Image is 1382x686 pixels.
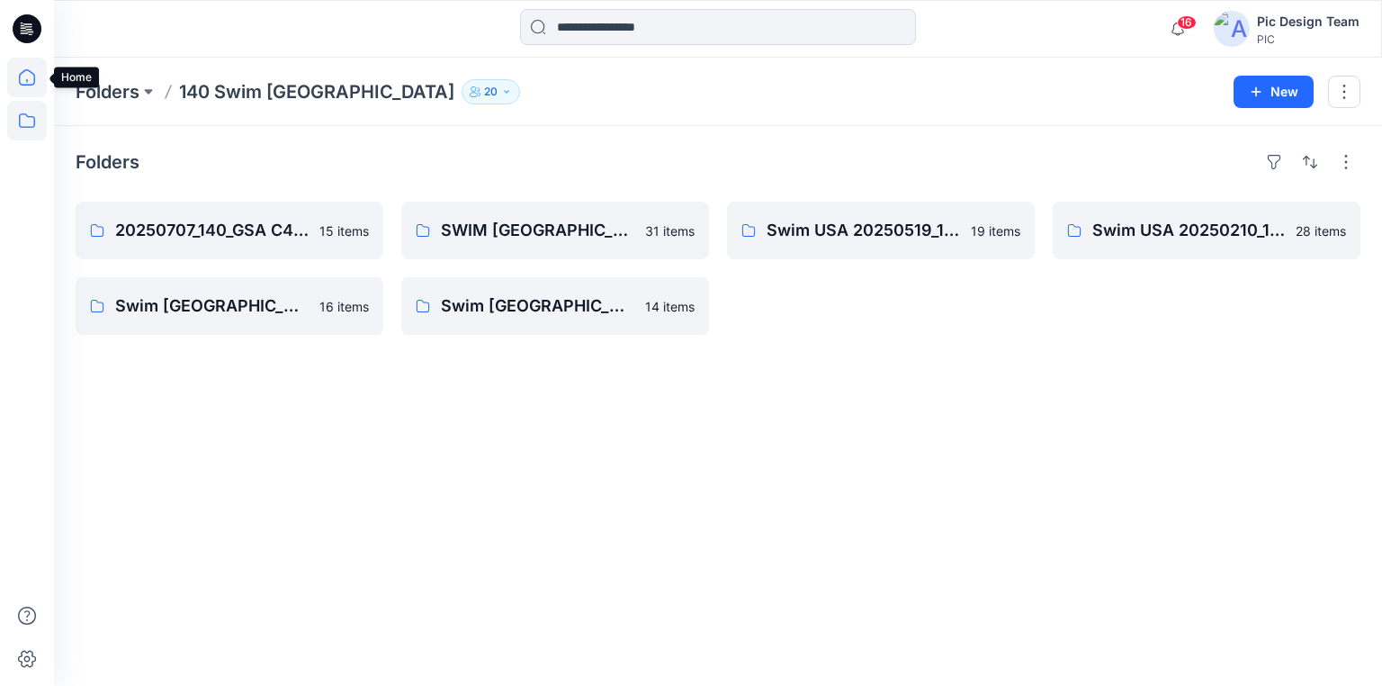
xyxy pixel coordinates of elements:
[115,293,309,319] p: Swim [GEOGRAPHIC_DATA] - 20250210_140_Free Assembly 3D Pilot- Fixture 1
[1214,11,1250,47] img: avatar
[179,79,454,104] p: 140 Swim [GEOGRAPHIC_DATA]
[1257,11,1360,32] div: Pic Design Team
[319,297,369,316] p: 16 items
[76,202,383,259] a: 20250707_140_GSA C4 202515 items
[1092,218,1285,243] p: Swim USA 20250210_140_ Free Assembly 3D Pilot
[1296,221,1346,240] p: 28 items
[645,221,695,240] p: 31 items
[441,293,634,319] p: Swim [GEOGRAPHIC_DATA] - 20250210_140_Free Assembly 3D Pilot- Fixture 2
[484,82,498,102] p: 20
[1053,202,1360,259] a: Swim USA 20250210_140_ Free Assembly 3D Pilot28 items
[1234,76,1314,108] button: New
[767,218,960,243] p: Swim USA 20250519_140_TGTRC
[441,218,634,243] p: SWIM [GEOGRAPHIC_DATA] - TARGET KIDS - ASSET 3D COLORING FOR C4 - 20250325_140_RC
[76,151,139,173] h4: Folders
[115,218,309,243] p: 20250707_140_GSA C4 2025
[645,297,695,316] p: 14 items
[401,202,709,259] a: SWIM [GEOGRAPHIC_DATA] - TARGET KIDS - ASSET 3D COLORING FOR C4 - 20250325_140_RC31 items
[971,221,1020,240] p: 19 items
[462,79,520,104] button: 20
[727,202,1035,259] a: Swim USA 20250519_140_TGTRC19 items
[1177,15,1197,30] span: 16
[76,79,139,104] a: Folders
[76,277,383,335] a: Swim [GEOGRAPHIC_DATA] - 20250210_140_Free Assembly 3D Pilot- Fixture 116 items
[1257,32,1360,46] div: PIC
[401,277,709,335] a: Swim [GEOGRAPHIC_DATA] - 20250210_140_Free Assembly 3D Pilot- Fixture 214 items
[319,221,369,240] p: 15 items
